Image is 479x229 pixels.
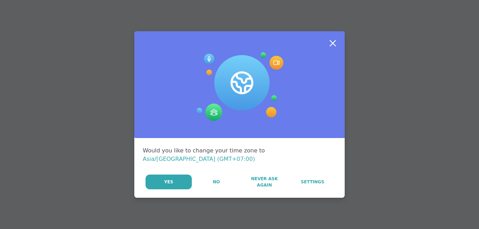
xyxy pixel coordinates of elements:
[289,175,336,189] a: Settings
[193,175,240,189] button: No
[164,179,173,185] span: Yes
[301,179,324,185] span: Settings
[196,52,283,121] img: Session Experience
[241,175,288,189] button: Never Ask Again
[213,179,220,185] span: No
[244,176,284,188] span: Never Ask Again
[143,156,255,162] span: Asia/[GEOGRAPHIC_DATA] (GMT+07:00)
[143,146,336,163] div: Would you like to change your time zone to
[146,175,192,189] button: Yes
